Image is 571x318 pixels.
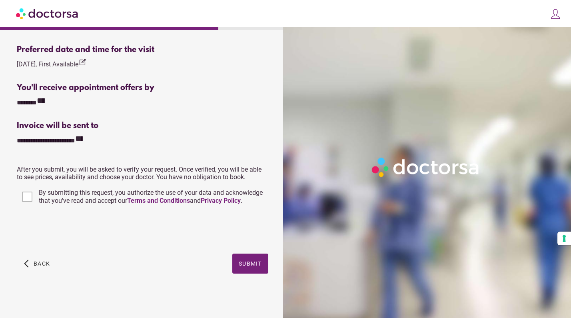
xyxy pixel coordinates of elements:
[239,260,262,267] span: Submit
[550,8,561,20] img: icons8-customer-100.png
[127,197,190,204] a: Terms and Conditions
[78,58,86,66] i: edit_square
[17,83,268,92] div: You'll receive appointment offers by
[39,189,263,204] span: By submitting this request, you authorize the use of your data and acknowledge that you've read a...
[16,4,79,22] img: Doctorsa.com
[557,232,571,245] button: Your consent preferences for tracking technologies
[17,45,268,54] div: Preferred date and time for the visit
[17,166,268,181] p: After you submit, you will be asked to verify your request. Once verified, you will be able to se...
[17,214,138,246] iframe: reCAPTCHA
[201,197,241,204] a: Privacy Policy
[17,121,268,130] div: Invoice will be sent to
[17,58,86,69] div: [DATE], First Available
[232,254,268,274] button: Submit
[21,254,53,274] button: arrow_back_ios Back
[34,260,50,267] span: Back
[369,154,483,180] img: Logo-Doctorsa-trans-White-partial-flat.png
